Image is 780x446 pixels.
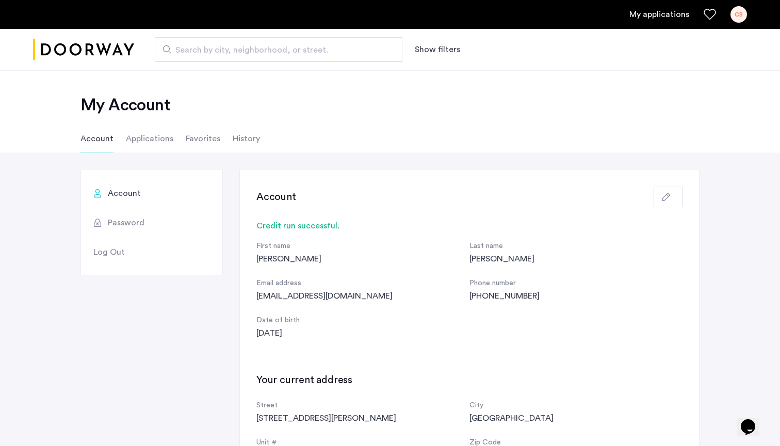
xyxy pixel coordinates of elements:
[33,30,134,69] img: logo
[108,217,144,229] span: Password
[80,124,113,153] li: Account
[469,277,683,290] div: Phone number
[155,37,402,62] input: Apartment Search
[256,412,469,424] div: [STREET_ADDRESS][PERSON_NAME]
[415,43,460,56] button: Show or hide filters
[704,8,716,21] a: Favorites
[256,327,469,339] div: [DATE]
[33,30,134,69] a: Cazamio logo
[469,240,683,253] div: Last name
[469,290,683,302] div: [PHONE_NUMBER]
[233,124,260,153] li: History
[256,220,683,232] div: Credit run successful.
[126,124,173,153] li: Applications
[730,6,747,23] div: CB
[175,44,373,56] span: Search by city, neighborhood, or street.
[256,253,469,265] div: [PERSON_NAME]
[80,95,700,115] h2: My Account
[256,277,469,290] div: Email address
[256,315,469,327] div: Date of birth
[256,240,469,253] div: First name
[654,187,683,207] button: button
[469,412,683,424] div: [GEOGRAPHIC_DATA]
[469,400,683,412] div: City
[93,246,125,258] span: Log Out
[256,290,469,302] div: [EMAIL_ADDRESS][DOMAIN_NAME]
[186,124,220,153] li: Favorites
[256,190,296,204] h3: Account
[256,400,469,412] div: Street
[256,373,683,387] h3: Your current address
[108,187,141,200] span: Account
[737,405,770,436] iframe: chat widget
[629,8,689,21] a: My application
[469,253,683,265] div: [PERSON_NAME]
